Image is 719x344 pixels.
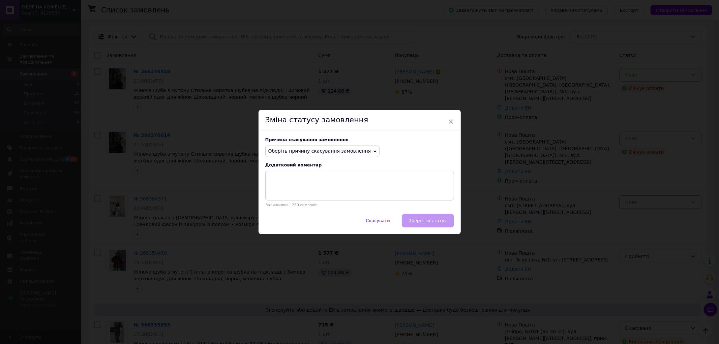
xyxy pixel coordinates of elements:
[448,116,454,127] span: ×
[265,162,454,167] div: Додатковий коментар
[259,110,461,130] div: Зміна статусу замовлення
[268,148,371,154] span: Оберіть причину скасування замовлення
[366,218,390,223] span: Скасувати
[359,214,397,227] button: Скасувати
[265,137,454,142] div: Причина скасування замовлення
[265,203,454,207] p: Залишилось: 250 символів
